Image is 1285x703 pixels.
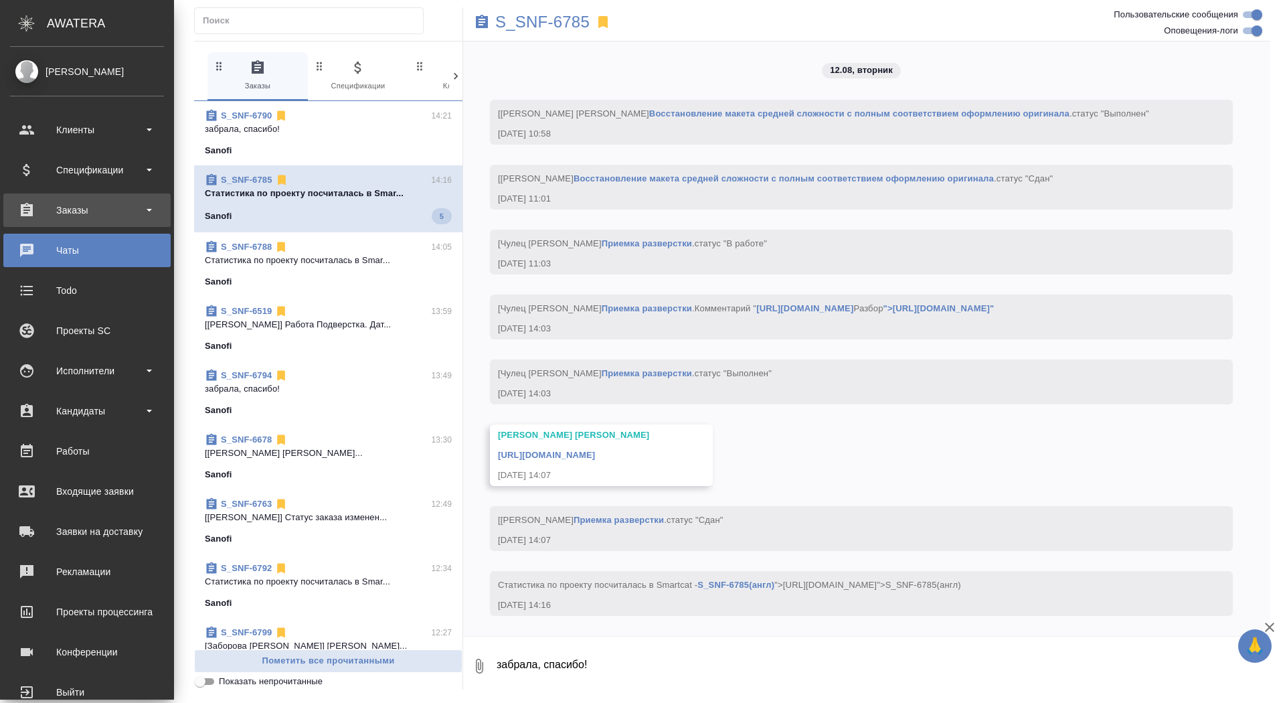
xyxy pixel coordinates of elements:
[274,626,288,639] svg: Отписаться
[205,511,452,524] p: [[PERSON_NAME]] Статус заказа изменен...
[194,297,462,361] div: S_SNF-651913:59[[PERSON_NAME]] Работа Подверстка. Дат...Sanofi
[602,368,692,378] a: Приемка разверстки
[205,575,452,589] p: Cтатистика по проекту посчиталась в Smar...
[498,428,666,442] div: [PERSON_NAME] [PERSON_NAME]
[602,303,692,313] a: Приемка разверстки
[495,15,590,29] a: S_SNF-6785
[205,447,452,460] p: [[PERSON_NAME] [PERSON_NAME]...
[997,173,1053,183] span: статус "Сдан"
[201,653,455,669] span: Пометить все прочитанными
[274,240,288,254] svg: Отписаться
[3,555,171,589] a: Рекламации
[10,401,164,421] div: Кандидаты
[10,682,164,702] div: Выйти
[756,303,853,313] a: [URL][DOMAIN_NAME]
[221,370,272,380] a: S_SNF-6794
[498,368,772,378] span: [Чулец [PERSON_NAME] .
[695,303,995,313] span: Комментарий " Разбор
[498,387,1186,400] div: [DATE] 14:03
[431,562,452,575] p: 12:34
[649,108,1069,119] a: Восстановление макета средней сложности с полным соответствием оформлению оригинала
[10,120,164,140] div: Клиенты
[221,110,272,121] a: S_SNF-6790
[194,425,462,489] div: S_SNF-667813:30[[PERSON_NAME] [PERSON_NAME]...Sanofi
[205,210,232,223] p: Sanofi
[3,435,171,468] a: Работы
[274,109,288,123] svg: Отписаться
[3,274,171,307] a: Todo
[221,499,272,509] a: S_SNF-6763
[47,10,174,37] div: AWATERA
[10,441,164,461] div: Работы
[10,642,164,662] div: Конференции
[194,649,462,673] button: Пометить все прочитанными
[205,187,452,200] p: Cтатистика по проекту посчиталась в Smar...
[205,468,232,481] p: Sanofi
[205,275,232,289] p: Sanofi
[10,281,164,301] div: Todo
[10,481,164,501] div: Входящие заявки
[219,675,323,688] span: Показать непрочитанные
[574,515,664,525] a: Приемка разверстки
[431,173,452,187] p: 14:16
[221,563,272,573] a: S_SNF-6792
[274,305,288,318] svg: Отписаться
[695,238,767,248] span: статус "В работе"
[498,257,1186,270] div: [DATE] 11:03
[313,60,403,92] span: Спецификации
[431,497,452,511] p: 12:49
[414,60,503,92] span: Клиенты
[3,635,171,669] a: Конференции
[498,108,1149,119] span: [[PERSON_NAME] [PERSON_NAME] .
[274,562,288,575] svg: Отписаться
[10,602,164,622] div: Проекты процессинга
[205,597,232,610] p: Sanofi
[205,532,232,546] p: Sanofi
[313,60,326,72] svg: Зажми и перетащи, чтобы поменять порядок вкладок
[221,435,272,445] a: S_SNF-6678
[498,127,1186,141] div: [DATE] 10:58
[194,165,462,232] div: S_SNF-678514:16Cтатистика по проекту посчиталась в Smar...Sanofi5
[498,599,1186,612] div: [DATE] 14:16
[3,475,171,508] a: Входящие заявки
[194,361,462,425] div: S_SNF-679413:49забрала, спасибо!Sanofi
[1114,8,1238,21] span: Пользовательские сообщения
[431,240,452,254] p: 14:05
[498,534,1186,547] div: [DATE] 14:07
[432,210,452,223] span: 5
[3,515,171,548] a: Заявки на доставку
[194,618,462,682] div: S_SNF-679912:27[Заборова [PERSON_NAME]] [PERSON_NAME]...Sanofi
[498,303,994,313] span: [Чулец [PERSON_NAME] .
[498,469,666,482] div: [DATE] 14:07
[830,64,893,77] p: 12.08, вторник
[414,60,426,72] svg: Зажми и перетащи, чтобы поменять порядок вкладок
[205,339,232,353] p: Sanofi
[1238,629,1272,663] button: 🙏
[10,160,164,180] div: Спецификации
[275,173,288,187] svg: Отписаться
[205,144,232,157] p: Sanofi
[10,522,164,542] div: Заявки на доставку
[1164,24,1238,37] span: Оповещения-логи
[221,627,272,637] a: S_SNF-6799
[10,361,164,381] div: Исполнители
[431,369,452,382] p: 13:49
[194,489,462,554] div: S_SNF-676312:49[[PERSON_NAME]] Статус заказа изменен...Sanofi
[274,497,288,511] svg: Отписаться
[194,232,462,297] div: S_SNF-678814:05Cтатистика по проекту посчиталась в Smar...Sanofi
[274,433,288,447] svg: Отписаться
[3,234,171,267] a: Чаты
[10,200,164,220] div: Заказы
[498,580,961,590] span: Cтатистика по проекту посчиталась в Smartcat - ">[URL][DOMAIN_NAME]">S_SNF-6785(англ)
[667,515,723,525] span: статус "Сдан"
[205,318,452,331] p: [[PERSON_NAME]] Работа Подверстка. Дат...
[3,595,171,629] a: Проекты процессинга
[274,369,288,382] svg: Отписаться
[431,109,452,123] p: 14:21
[194,101,462,165] div: S_SNF-679014:21забрала, спасибо!Sanofi
[431,305,452,318] p: 13:59
[205,382,452,396] p: забрала, спасибо!
[498,450,595,460] a: [URL][DOMAIN_NAME]
[1244,632,1266,660] span: 🙏
[221,242,272,252] a: S_SNF-6788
